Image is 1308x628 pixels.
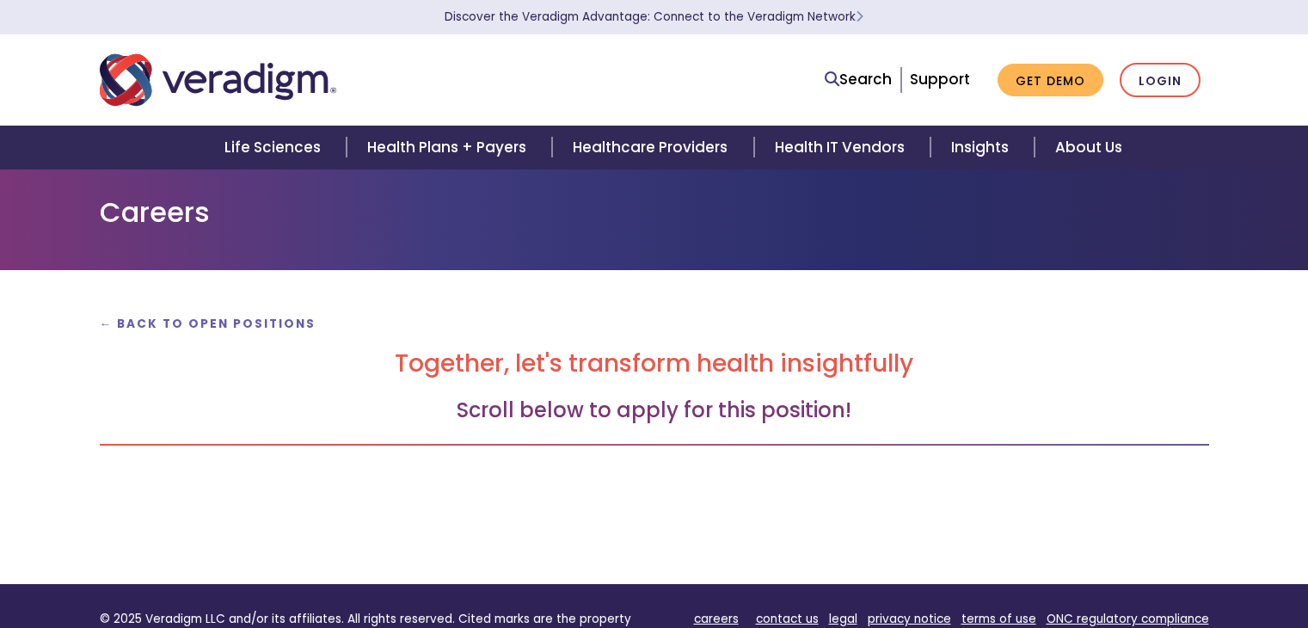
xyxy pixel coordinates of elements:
h2: Together, let's transform health insightfully [100,349,1209,379]
a: Get Demo [998,64,1103,97]
a: Health IT Vendors [754,126,930,169]
a: Insights [930,126,1035,169]
h3: Scroll below to apply for this position! [100,398,1209,423]
a: Support [910,69,970,89]
a: terms of use [961,611,1036,627]
h1: Careers [100,196,1209,229]
a: Healthcare Providers [552,126,753,169]
a: Search [825,68,892,91]
a: legal [829,611,857,627]
span: Learn More [856,9,863,25]
a: ← Back to Open Positions [100,316,316,332]
img: Veradigm logo [100,52,336,108]
a: Health Plans + Payers [347,126,552,169]
a: privacy notice [868,611,951,627]
a: careers [694,611,739,627]
a: Discover the Veradigm Advantage: Connect to the Veradigm NetworkLearn More [445,9,863,25]
a: About Us [1035,126,1143,169]
a: Login [1120,63,1201,98]
a: ONC regulatory compliance [1047,611,1209,627]
a: contact us [756,611,819,627]
a: Life Sciences [204,126,347,169]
